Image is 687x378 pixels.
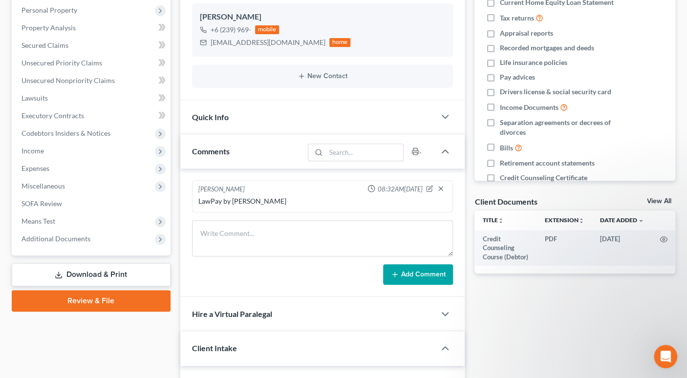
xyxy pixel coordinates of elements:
i: unfold_more [579,218,584,224]
div: Sara says… [8,165,188,371]
div: [EMAIL_ADDRESS][DOMAIN_NAME] [211,38,325,47]
span: Recorded mortgages and deeds [500,43,594,53]
button: Start recording [62,303,70,311]
span: Drivers license & social security card [500,87,611,97]
span: Quick Info [192,112,229,122]
a: Review & File [12,290,171,312]
a: Secured Claims [14,37,171,54]
textarea: Message… [8,283,187,299]
div: Sara says… [8,143,188,165]
a: Download & Print [12,263,171,286]
span: Means Test [21,217,55,225]
span: Appraisal reports [500,28,553,38]
span: Expenses [21,164,49,172]
span: Miscellaneous [21,182,65,190]
a: SOFA Review [14,195,171,212]
iframe: Intercom live chat [654,345,677,368]
button: Home [153,4,172,22]
a: Titleunfold_more [482,216,503,224]
a: Unsecured Priority Claims [14,54,171,72]
span: Codebtors Insiders & Notices [21,129,110,137]
span: Unsecured Priority Claims [21,59,102,67]
a: Date Added expand_more [600,216,644,224]
span: Unsecured Nonpriority Claims [21,76,115,84]
div: Frank says… [8,113,188,143]
i: unfold_more [497,218,503,224]
div: Hi [PERSON_NAME], can you tell me what differences you are seeing? The plan was pulled directly f... [8,165,160,349]
div: mobile [255,25,279,34]
button: Add Comment [383,264,453,285]
span: Executory Contracts [21,111,84,120]
span: Income [21,147,44,155]
span: Property Analysis [21,23,76,32]
span: Retirement account statements [500,158,595,168]
td: Credit Counseling Course (Debtor) [474,230,537,266]
div: joined the conversation [42,145,167,153]
button: Emoji picker [31,303,39,311]
div: [PERSON_NAME] [198,185,245,194]
span: Hire a Virtual Paralegal [192,309,272,318]
button: go back [6,4,25,22]
span: Client Intake [192,343,237,353]
a: Executory Contracts [14,107,171,125]
span: SOFA Review [21,199,62,208]
div: Hi [PERSON_NAME]! The updated plan is asking that the certificate of service be separated from th... [16,1,152,59]
img: Profile image for Sara [29,144,39,154]
span: 08:32AM[DATE] [377,185,422,194]
div: home [329,38,351,47]
i: expand_more [638,218,644,224]
span: Tax returns [500,13,534,23]
input: Search... [326,144,404,161]
div: This is not the 9/2025 plan [81,113,188,135]
span: Income Documents [500,103,558,112]
span: Pay advices [500,72,535,82]
span: Secured Claims [21,41,68,49]
button: New Contact [200,72,446,80]
div: [PERSON_NAME] [200,11,446,23]
span: Comments [192,147,230,156]
a: Unsecured Nonpriority Claims [14,72,171,89]
h1: Operator [47,5,82,12]
a: View All [647,198,671,205]
span: Separation agreements or decrees of divorces [500,118,617,137]
button: Gif picker [46,303,54,311]
img: Profile image for Operator [28,5,43,21]
span: Credit Counseling Certificate [500,173,587,183]
a: Extensionunfold_more [545,216,584,224]
a: Lawsuits [14,89,171,107]
div: LawPay by [PERSON_NAME] [198,196,447,206]
span: Personal Property [21,6,77,14]
td: [DATE] [592,230,652,266]
button: Upload attachment [15,303,23,311]
div: Client Documents [474,196,537,207]
div: +6 (239) 969- [211,25,251,35]
p: The team can also help [47,12,122,22]
span: Bills [500,143,513,153]
td: PDF [537,230,592,266]
button: Send a message… [168,299,183,315]
div: Close [172,4,189,21]
span: Life insurance policies [500,58,567,67]
span: Additional Documents [21,234,90,243]
div: Hi [PERSON_NAME], can you tell me what differences you are seeing? The plan was pulled directly f... [16,171,152,343]
div: This is not the 9/2025 plan [88,119,180,129]
b: [PERSON_NAME] [42,146,97,152]
a: Property Analysis [14,19,171,37]
span: Lawsuits [21,94,48,102]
